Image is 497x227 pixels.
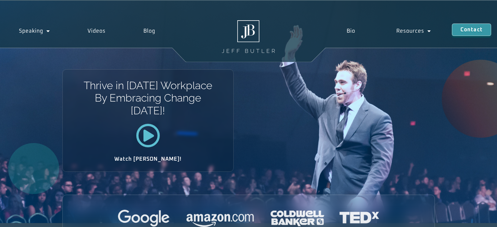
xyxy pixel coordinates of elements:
nav: Menu [326,24,452,39]
h2: Watch [PERSON_NAME]! [86,156,210,162]
a: Blog [124,24,174,39]
a: Videos [69,24,125,39]
span: Contact [460,27,483,32]
h1: Thrive in [DATE] Workplace By Embracing Change [DATE]! [83,79,213,117]
a: Resources [376,24,452,39]
a: Contact [452,24,491,36]
a: Bio [326,24,376,39]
